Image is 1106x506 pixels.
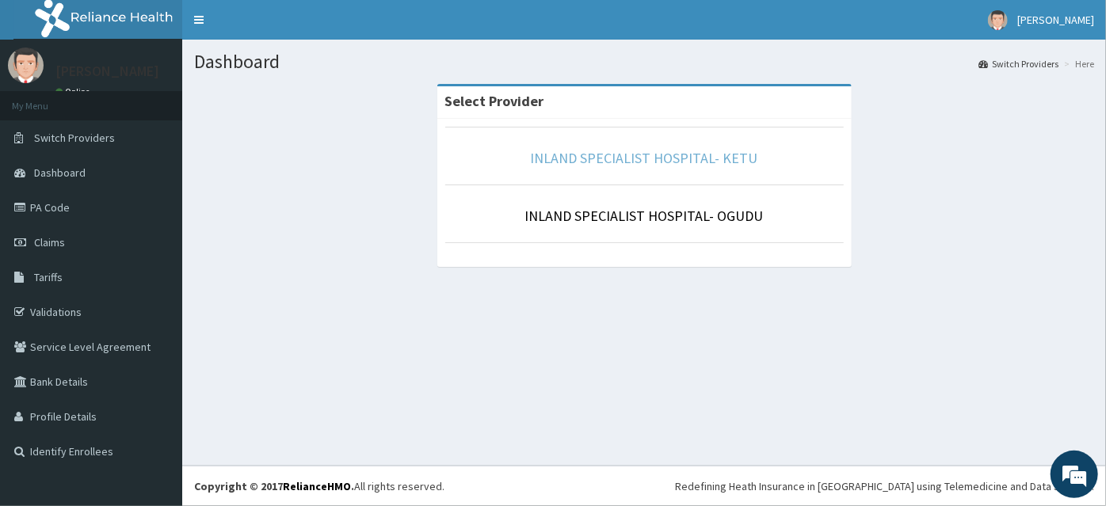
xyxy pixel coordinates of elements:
span: [PERSON_NAME] [1017,13,1094,27]
footer: All rights reserved. [182,466,1106,506]
strong: Select Provider [445,92,544,110]
span: Switch Providers [34,131,115,145]
strong: Copyright © 2017 . [194,479,354,493]
span: Tariffs [34,270,63,284]
p: [PERSON_NAME] [55,64,159,78]
h1: Dashboard [194,51,1094,72]
a: Online [55,86,93,97]
a: Switch Providers [978,57,1058,70]
a: INLAND SPECIALIST HOSPITAL- OGUDU [525,207,764,225]
span: Dashboard [34,165,86,180]
li: Here [1060,57,1094,70]
span: Claims [34,235,65,249]
div: Redefining Heath Insurance in [GEOGRAPHIC_DATA] using Telemedicine and Data Science! [675,478,1094,494]
a: INLAND SPECIALIST HOSPITAL- KETU [531,149,758,167]
img: User Image [8,48,44,83]
a: RelianceHMO [283,479,351,493]
img: User Image [988,10,1008,30]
